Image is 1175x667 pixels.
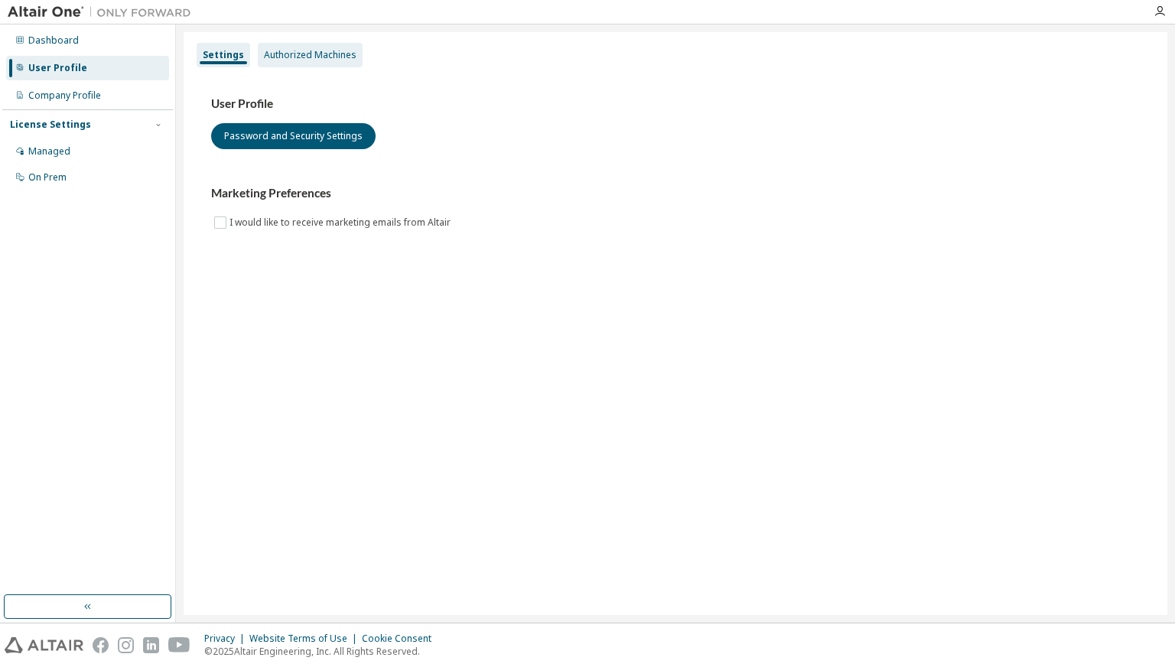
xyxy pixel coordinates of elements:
[28,89,101,102] div: Company Profile
[118,637,134,653] img: instagram.svg
[28,34,79,47] div: Dashboard
[204,645,441,658] p: © 2025 Altair Engineering, Inc. All Rights Reserved.
[143,637,159,653] img: linkedin.svg
[168,637,190,653] img: youtube.svg
[8,5,199,20] img: Altair One
[229,213,454,232] label: I would like to receive marketing emails from Altair
[362,633,441,645] div: Cookie Consent
[211,96,1140,112] h3: User Profile
[28,171,67,184] div: On Prem
[204,633,249,645] div: Privacy
[211,123,376,149] button: Password and Security Settings
[5,637,83,653] img: altair_logo.svg
[28,62,87,74] div: User Profile
[10,119,91,131] div: License Settings
[28,145,70,158] div: Managed
[211,186,1140,201] h3: Marketing Preferences
[264,49,356,61] div: Authorized Machines
[203,49,244,61] div: Settings
[93,637,109,653] img: facebook.svg
[249,633,362,645] div: Website Terms of Use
